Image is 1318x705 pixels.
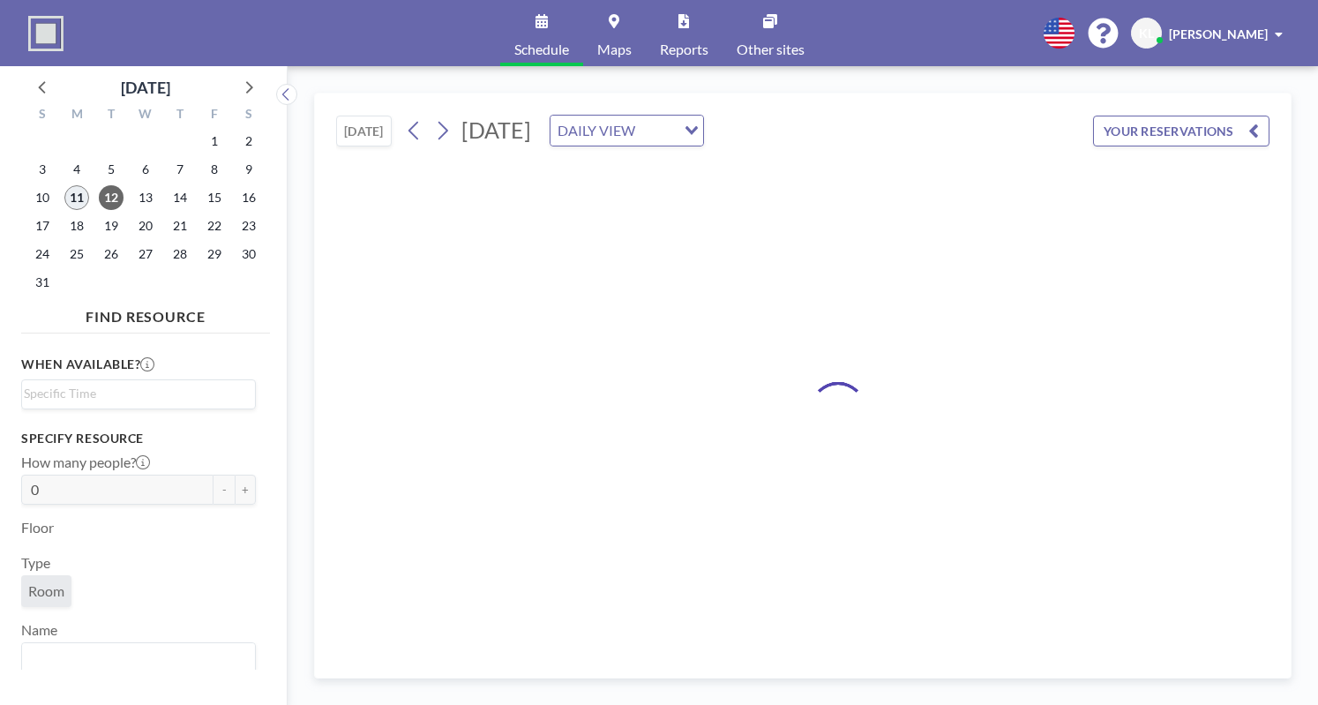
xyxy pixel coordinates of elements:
[202,214,227,238] span: Friday, August 22, 2025
[236,242,261,266] span: Saturday, August 30, 2025
[162,104,197,127] div: T
[30,242,55,266] span: Sunday, August 24, 2025
[21,431,256,446] h3: Specify resource
[99,242,124,266] span: Tuesday, August 26, 2025
[597,42,632,56] span: Maps
[235,475,256,505] button: +
[99,185,124,210] span: Tuesday, August 12, 2025
[30,185,55,210] span: Sunday, August 10, 2025
[64,157,89,182] span: Monday, August 4, 2025
[236,214,261,238] span: Saturday, August 23, 2025
[168,242,192,266] span: Thursday, August 28, 2025
[1169,26,1268,41] span: [PERSON_NAME]
[168,214,192,238] span: Thursday, August 21, 2025
[121,75,170,100] div: [DATE]
[133,185,158,210] span: Wednesday, August 13, 2025
[22,643,255,673] div: Search for option
[64,185,89,210] span: Monday, August 11, 2025
[28,582,64,600] span: Room
[202,242,227,266] span: Friday, August 29, 2025
[231,104,266,127] div: S
[30,157,55,182] span: Sunday, August 3, 2025
[554,119,639,142] span: DAILY VIEW
[21,454,150,471] label: How many people?
[168,185,192,210] span: Thursday, August 14, 2025
[737,42,805,56] span: Other sites
[30,270,55,295] span: Sunday, August 31, 2025
[133,214,158,238] span: Wednesday, August 20, 2025
[64,242,89,266] span: Monday, August 25, 2025
[99,214,124,238] span: Tuesday, August 19, 2025
[514,42,569,56] span: Schedule
[21,301,270,326] h4: FIND RESOURCE
[168,157,192,182] span: Thursday, August 7, 2025
[28,16,64,51] img: organization-logo
[236,157,261,182] span: Saturday, August 9, 2025
[1093,116,1269,146] button: YOUR RESERVATIONS
[21,554,50,572] label: Type
[1139,26,1154,41] span: KL
[197,104,231,127] div: F
[336,116,392,146] button: [DATE]
[21,621,57,639] label: Name
[24,384,245,403] input: Search for option
[236,185,261,210] span: Saturday, August 16, 2025
[24,647,245,670] input: Search for option
[64,214,89,238] span: Monday, August 18, 2025
[133,242,158,266] span: Wednesday, August 27, 2025
[202,157,227,182] span: Friday, August 8, 2025
[213,475,235,505] button: -
[129,104,163,127] div: W
[94,104,129,127] div: T
[660,42,708,56] span: Reports
[236,129,261,154] span: Saturday, August 2, 2025
[26,104,60,127] div: S
[21,519,54,536] label: Floor
[30,214,55,238] span: Sunday, August 17, 2025
[99,157,124,182] span: Tuesday, August 5, 2025
[550,116,703,146] div: Search for option
[133,157,158,182] span: Wednesday, August 6, 2025
[22,380,255,407] div: Search for option
[640,119,674,142] input: Search for option
[202,185,227,210] span: Friday, August 15, 2025
[461,116,531,143] span: [DATE]
[60,104,94,127] div: M
[202,129,227,154] span: Friday, August 1, 2025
